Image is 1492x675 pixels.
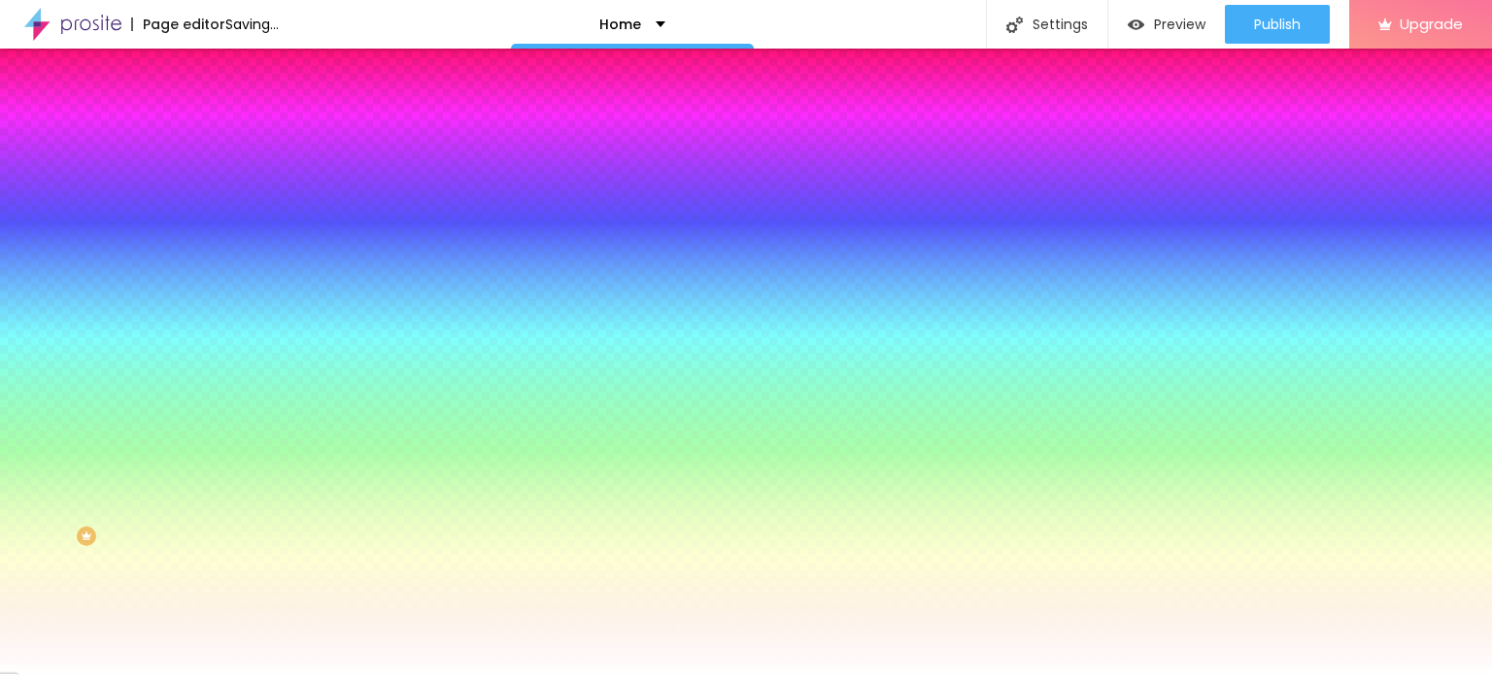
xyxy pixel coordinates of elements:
span: Upgrade [1400,16,1463,32]
img: view-1.svg [1128,17,1144,33]
button: Publish [1225,5,1330,44]
p: Home [599,17,641,31]
div: Saving... [225,17,279,31]
div: Page editor [131,17,225,31]
span: Preview [1154,17,1205,32]
img: Icone [1006,17,1023,33]
span: Publish [1254,17,1301,32]
button: Preview [1108,5,1225,44]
